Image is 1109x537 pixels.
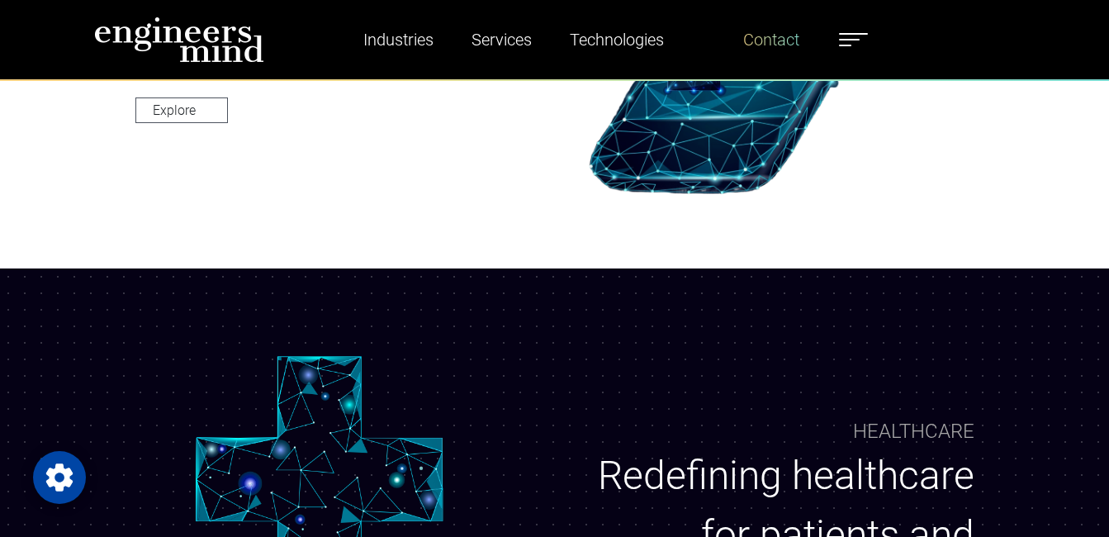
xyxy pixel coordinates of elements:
a: Explore [135,97,228,123]
p: Redefining healthcare [596,446,974,506]
img: logo [94,17,264,63]
a: Services [465,21,538,59]
a: Technologies [563,21,671,59]
a: Contact [737,21,806,59]
a: Industries [357,21,440,59]
p: Healthcare [853,416,974,446]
